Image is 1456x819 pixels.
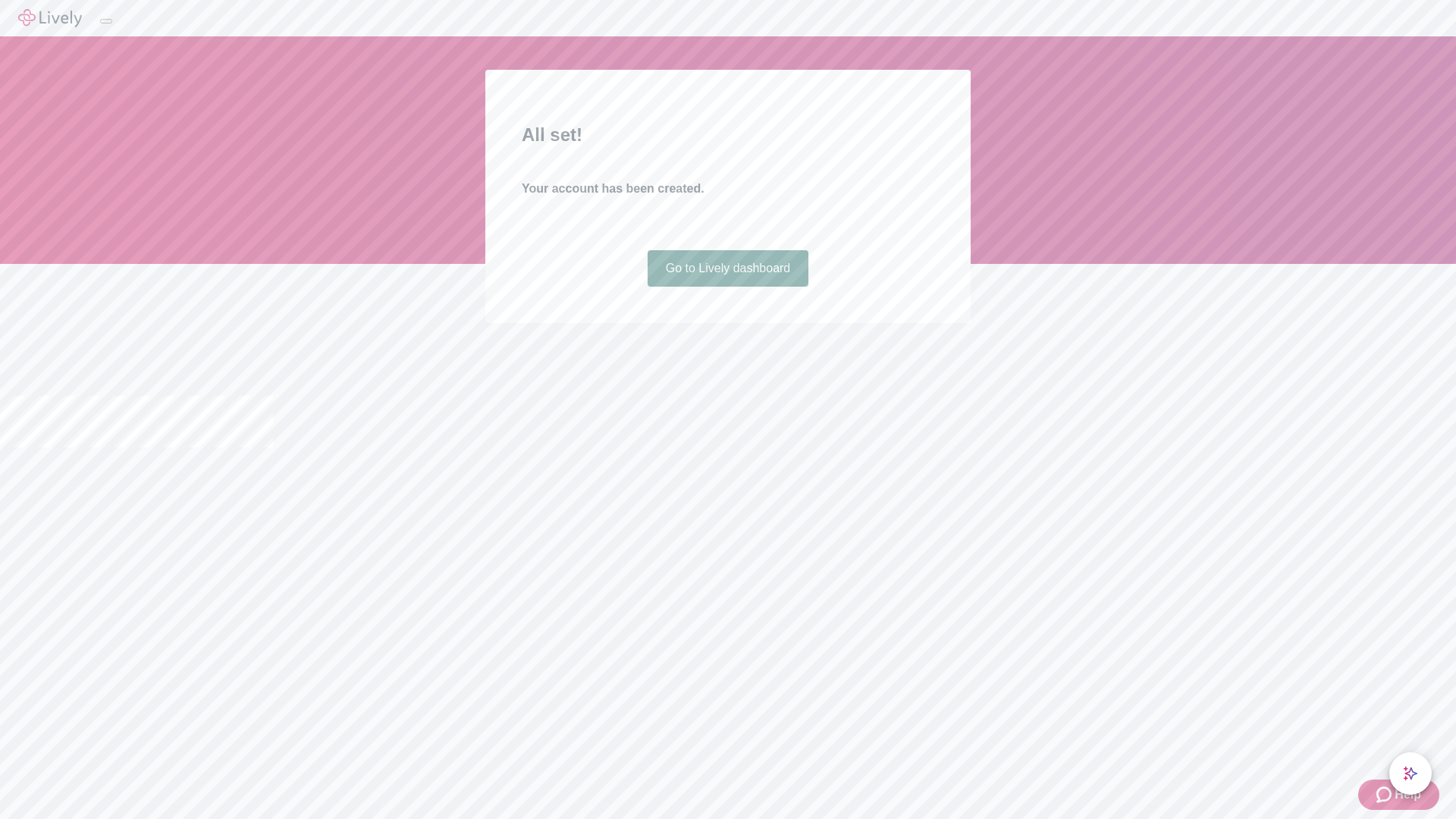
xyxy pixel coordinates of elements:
[1358,780,1439,810] button: Zendesk support iconHelp
[522,121,934,149] h2: All set!
[648,250,809,287] a: Go to Lively dashboard
[18,9,82,27] img: Lively
[1389,752,1432,795] button: chat
[100,19,112,24] button: Log out
[522,180,934,198] h4: Your account has been created.
[1395,786,1421,804] span: Help
[1376,786,1395,804] svg: Zendesk support icon
[1403,766,1418,781] svg: Lively AI Assistant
